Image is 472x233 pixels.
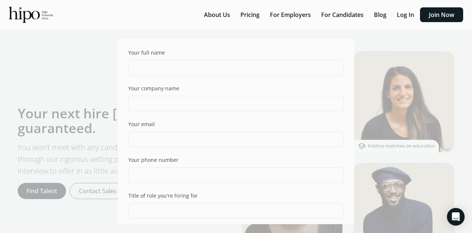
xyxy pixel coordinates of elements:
[317,11,369,19] a: For Candidates
[420,7,463,22] button: Join Now
[317,7,368,22] button: For Candidates
[420,11,463,19] a: Join Now
[369,11,392,19] a: Blog
[236,7,264,22] button: Pricing
[369,7,391,22] button: Blog
[128,84,179,92] div: Your company name
[265,11,317,19] a: For Employers
[265,7,315,22] button: For Employers
[447,208,465,226] div: Open Intercom Messenger
[199,7,235,22] button: About Us
[392,11,420,19] a: Log In
[199,11,236,19] a: About Us
[392,7,419,22] button: Log In
[236,11,265,19] a: Pricing
[128,49,165,56] div: Your full name
[9,7,53,23] img: official-logo
[128,156,178,164] div: Your phone number
[128,120,155,128] div: Your email
[128,192,198,199] div: Title of role you're hiring for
